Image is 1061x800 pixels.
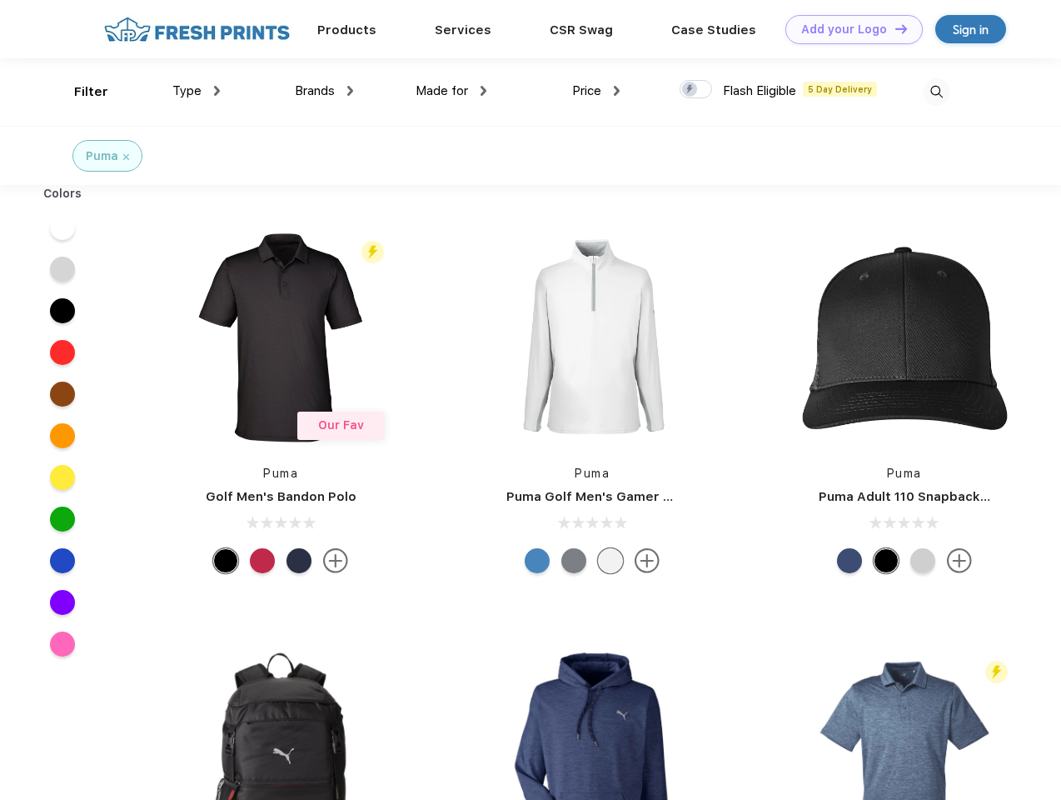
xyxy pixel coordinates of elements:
[874,548,899,573] div: Pma Blk Pma Blk
[837,548,862,573] div: Peacoat Qut Shd
[347,86,353,96] img: dropdown.png
[947,548,972,573] img: more.svg
[572,83,601,98] span: Price
[910,548,935,573] div: Quarry Brt Whit
[525,548,550,573] div: Bright Cobalt
[895,24,907,33] img: DT
[31,185,95,202] div: Colors
[250,548,275,573] div: Ski Patrol
[214,86,220,96] img: dropdown.png
[99,15,295,44] img: fo%20logo%202.webp
[794,227,1015,448] img: func=resize&h=266
[801,22,887,37] div: Add your Logo
[803,82,877,97] span: 5 Day Delivery
[550,22,613,37] a: CSR Swag
[86,147,118,165] div: Puma
[923,78,950,106] img: desktop_search.svg
[481,86,486,96] img: dropdown.png
[723,83,796,98] span: Flash Eligible
[74,82,108,102] div: Filter
[317,22,376,37] a: Products
[435,22,491,37] a: Services
[361,241,384,263] img: flash_active_toggle.svg
[506,489,770,504] a: Puma Golf Men's Gamer Golf Quarter-Zip
[206,489,356,504] a: Golf Men's Bandon Polo
[318,418,364,432] span: Our Fav
[887,467,922,480] a: Puma
[213,548,238,573] div: Puma Black
[295,83,335,98] span: Brands
[286,548,311,573] div: Navy Blazer
[635,548,660,573] img: more.svg
[323,548,348,573] img: more.svg
[416,83,468,98] span: Made for
[575,467,610,480] a: Puma
[614,86,620,96] img: dropdown.png
[598,548,623,573] div: Bright White
[561,548,586,573] div: Quiet Shade
[172,83,202,98] span: Type
[481,227,703,448] img: func=resize&h=266
[123,154,129,160] img: filter_cancel.svg
[935,15,1006,43] a: Sign in
[170,227,391,448] img: func=resize&h=266
[263,467,298,480] a: Puma
[985,661,1008,683] img: flash_active_toggle.svg
[953,20,989,39] div: Sign in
